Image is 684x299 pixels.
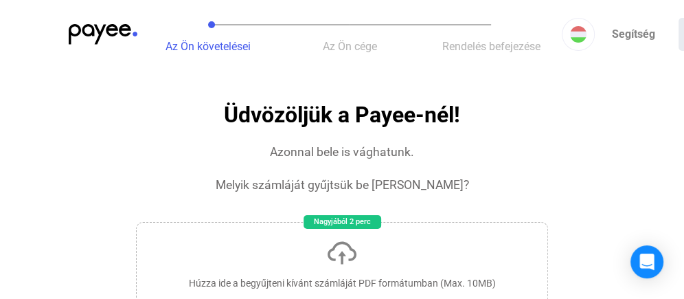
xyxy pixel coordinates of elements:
button: HU [562,18,595,51]
div: Húzza ide a begyűjteni kívánt számláját PDF formátumban (Max. 10MB) [189,276,496,290]
a: Segítség [595,18,672,51]
img: payee-logo [69,24,137,45]
img: HU [570,26,586,43]
img: upload-cloud [326,236,358,269]
div: Azonnal bele is vághatunk. [270,144,414,160]
span: Rendelés befejezése [442,40,540,53]
span: Az Ön követelései [166,40,251,53]
span: Az Ön cége [323,40,377,53]
div: Nagyjából 2 perc [304,215,381,229]
div: Melyik számláját gyűjtsük be [PERSON_NAME]? [216,177,469,193]
div: Open Intercom Messenger [630,245,663,278]
h1: Üdvözöljük a Payee-nél! [224,103,460,127]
